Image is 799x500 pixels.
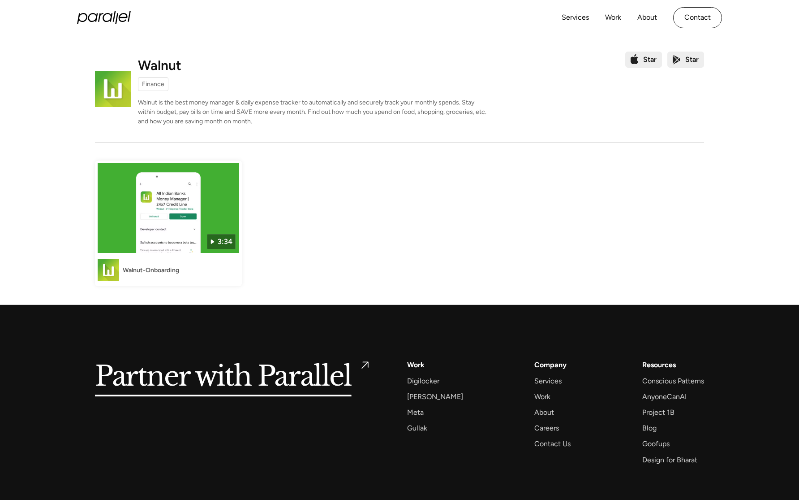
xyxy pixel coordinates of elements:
div: Finance [142,79,164,89]
a: Blog [642,422,657,434]
a: Contact [673,7,722,28]
h5: Partner with Parallel [95,359,352,395]
a: Digilocker [407,375,439,387]
a: [PERSON_NAME] [407,391,463,403]
img: Walnut-Onboarding [98,259,119,281]
p: Walnut is the best money manager & daily expense tracker to automatically and securely track your... [138,98,487,126]
a: About [534,406,554,418]
a: Meta [407,406,424,418]
a: Partner with Parallel [95,359,371,395]
a: Services [534,375,562,387]
a: About [637,11,657,24]
div: Star [643,54,657,65]
a: Work [605,11,621,24]
a: Services [562,11,589,24]
img: Walnut-Onboarding [98,163,239,253]
a: Conscious Patterns [642,375,704,387]
div: Resources [642,359,676,371]
h1: Walnut [138,59,181,72]
a: Finance [138,77,168,91]
a: home [77,11,131,24]
a: Design for Bharat [642,454,697,466]
a: AnyoneCanAI [642,391,687,403]
a: Project 1B [642,406,674,418]
a: Goofups [642,438,670,450]
a: Work [407,359,425,371]
div: Star [685,54,699,65]
a: Walnut-Onboarding3:34Walnut-OnboardingWalnut-Onboarding [95,161,242,286]
div: Walnut-Onboarding [123,265,179,275]
div: 3:34 [218,236,232,247]
a: Contact Us [534,438,571,450]
a: Gullak [407,422,427,434]
a: Work [534,391,550,403]
a: Careers [534,422,559,434]
a: Company [534,359,567,371]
